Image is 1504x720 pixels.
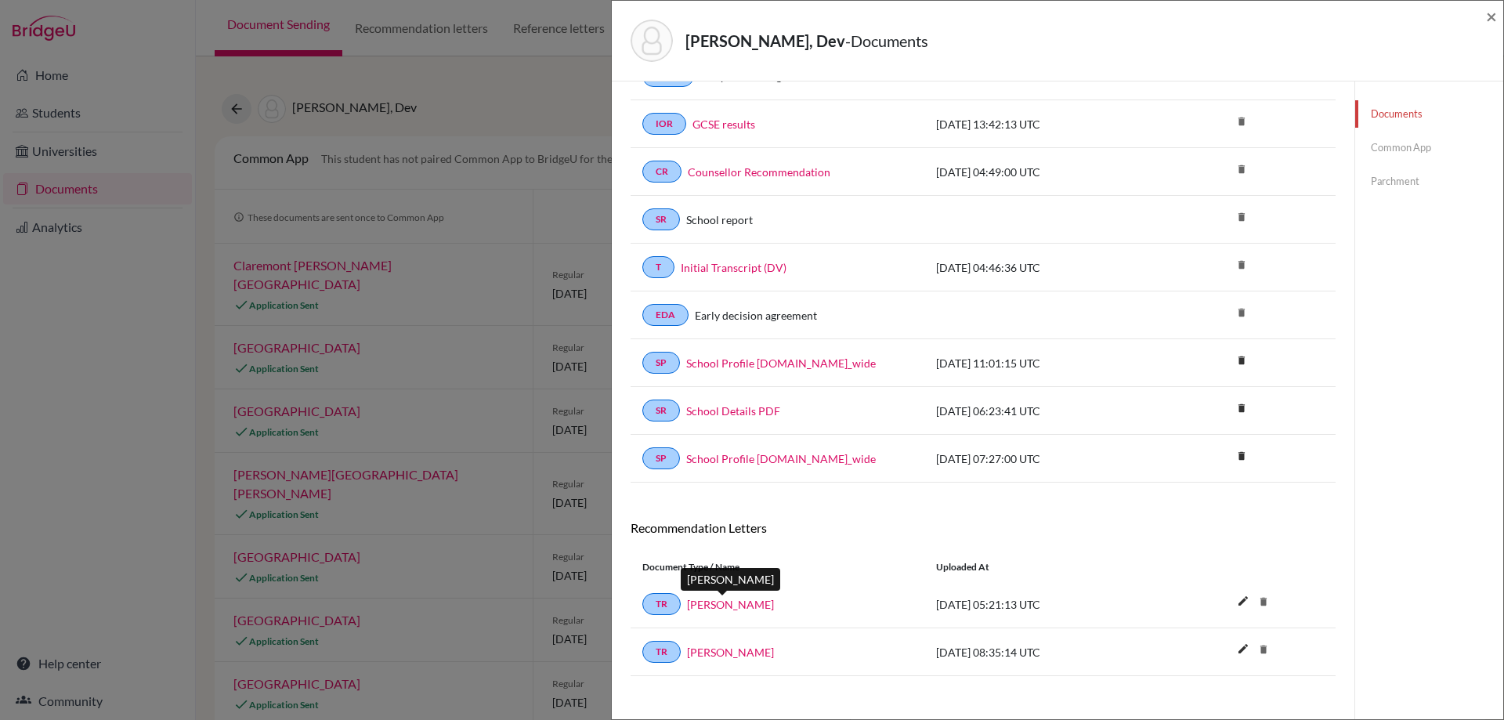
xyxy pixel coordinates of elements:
i: delete [1230,444,1253,468]
a: School report [686,212,753,228]
i: delete [1230,349,1253,372]
a: School Details PDF [686,403,780,419]
i: delete [1230,205,1253,229]
a: Common App [1355,134,1503,161]
a: SR [642,208,680,230]
h6: Recommendation Letters [631,520,1336,535]
div: Uploaded at [924,560,1159,574]
i: delete [1230,157,1253,181]
a: delete [1230,351,1253,372]
strong: [PERSON_NAME], Dev [685,31,845,50]
div: [DATE] 07:27:00 UTC [924,450,1159,467]
span: - Documents [845,31,928,50]
div: [DATE] 13:42:13 UTC [924,116,1159,132]
a: Initial Transcript (DV) [681,259,786,276]
a: [PERSON_NAME] [687,596,774,613]
a: SR [642,400,680,422]
a: Documents [1355,100,1503,128]
i: edit [1231,588,1256,613]
a: Early decision agreement [695,307,817,324]
a: EDA [642,304,689,326]
a: SP [642,352,680,374]
a: [PERSON_NAME] [687,644,774,660]
span: [DATE] 08:35:14 UTC [936,646,1040,659]
a: Parchment [1355,168,1503,195]
a: SP [642,447,680,469]
i: delete [1252,590,1275,613]
a: School Profile [DOMAIN_NAME]_wide [686,450,876,467]
div: Document Type / Name [631,560,924,574]
a: delete [1230,399,1253,420]
i: delete [1230,110,1253,133]
i: delete [1252,638,1275,661]
span: × [1486,5,1497,27]
div: [DATE] 11:01:15 UTC [924,355,1159,371]
div: [PERSON_NAME] [681,568,780,591]
i: edit [1231,636,1256,661]
i: delete [1230,253,1253,277]
a: T [642,256,674,278]
a: IOR [642,113,686,135]
a: CR [642,161,681,183]
div: [DATE] 04:49:00 UTC [924,164,1159,180]
button: Close [1486,7,1497,26]
a: GCSE results [692,116,755,132]
button: edit [1230,639,1256,662]
span: [DATE] 05:21:13 UTC [936,598,1040,611]
i: delete [1230,396,1253,420]
a: TR [642,641,681,663]
a: delete [1230,447,1253,468]
a: TR [642,593,681,615]
div: [DATE] 04:46:36 UTC [924,259,1159,276]
button: edit [1230,591,1256,614]
a: School Profile [DOMAIN_NAME]_wide [686,355,876,371]
i: delete [1230,301,1253,324]
div: [DATE] 06:23:41 UTC [924,403,1159,419]
a: Counsellor Recommendation [688,164,830,180]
